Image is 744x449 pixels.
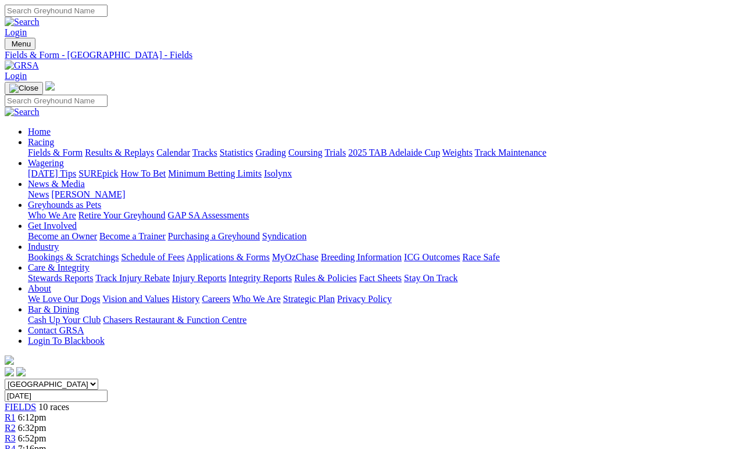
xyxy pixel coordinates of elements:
[121,168,166,178] a: How To Bet
[102,294,169,304] a: Vision and Values
[45,81,55,91] img: logo-grsa-white.png
[28,200,101,210] a: Greyhounds as Pets
[28,315,101,325] a: Cash Up Your Club
[28,294,739,304] div: About
[28,189,739,200] div: News & Media
[28,315,739,325] div: Bar & Dining
[5,38,35,50] button: Toggle navigation
[5,355,14,365] img: logo-grsa-white.png
[28,221,77,231] a: Get Involved
[28,210,739,221] div: Greyhounds as Pets
[5,5,108,17] input: Search
[28,158,64,168] a: Wagering
[12,39,31,48] span: Menu
[5,95,108,107] input: Search
[103,315,246,325] a: Chasers Restaurant & Function Centre
[262,231,306,241] a: Syndication
[28,231,97,241] a: Become an Owner
[5,17,40,27] img: Search
[475,148,546,157] a: Track Maintenance
[28,231,739,242] div: Get Involved
[5,423,16,433] a: R2
[28,252,119,262] a: Bookings & Scratchings
[28,168,76,178] a: [DATE] Tips
[78,210,166,220] a: Retire Your Greyhound
[256,148,286,157] a: Grading
[442,148,473,157] a: Weights
[324,148,346,157] a: Trials
[321,252,402,262] a: Breeding Information
[28,273,93,283] a: Stewards Reports
[18,412,46,422] span: 6:12pm
[5,27,27,37] a: Login
[404,252,460,262] a: ICG Outcomes
[462,252,499,262] a: Race Safe
[294,273,357,283] a: Rules & Policies
[348,148,440,157] a: 2025 TAB Adelaide Cup
[5,402,36,412] a: FIELDS
[272,252,319,262] a: MyOzChase
[28,263,90,272] a: Care & Integrity
[28,273,739,283] div: Care & Integrity
[172,273,226,283] a: Injury Reports
[28,252,739,263] div: Industry
[337,294,392,304] a: Privacy Policy
[192,148,217,157] a: Tracks
[28,294,100,304] a: We Love Our Dogs
[156,148,190,157] a: Calendar
[220,148,253,157] a: Statistics
[28,127,51,137] a: Home
[9,84,38,93] img: Close
[18,423,46,433] span: 6:32pm
[95,273,170,283] a: Track Injury Rebate
[5,433,16,443] a: R3
[28,242,59,252] a: Industry
[85,148,154,157] a: Results & Replays
[121,252,184,262] a: Schedule of Fees
[16,367,26,376] img: twitter.svg
[78,168,118,178] a: SUREpick
[168,168,262,178] a: Minimum Betting Limits
[28,148,739,158] div: Racing
[171,294,199,304] a: History
[28,168,739,179] div: Wagering
[168,231,260,241] a: Purchasing a Greyhound
[5,412,16,422] a: R1
[264,168,292,178] a: Isolynx
[283,294,335,304] a: Strategic Plan
[288,148,323,157] a: Coursing
[187,252,270,262] a: Applications & Forms
[168,210,249,220] a: GAP SA Assessments
[28,283,51,293] a: About
[5,367,14,376] img: facebook.svg
[28,189,49,199] a: News
[28,210,76,220] a: Who We Are
[28,179,85,189] a: News & Media
[51,189,125,199] a: [PERSON_NAME]
[202,294,230,304] a: Careers
[233,294,281,304] a: Who We Are
[18,433,46,443] span: 6:52pm
[28,304,79,314] a: Bar & Dining
[28,137,54,147] a: Racing
[359,273,402,283] a: Fact Sheets
[5,82,43,95] button: Toggle navigation
[5,107,40,117] img: Search
[5,390,108,402] input: Select date
[5,60,39,71] img: GRSA
[28,336,105,346] a: Login To Blackbook
[228,273,292,283] a: Integrity Reports
[28,148,83,157] a: Fields & Form
[99,231,166,241] a: Become a Trainer
[5,50,739,60] a: Fields & Form - [GEOGRAPHIC_DATA] - Fields
[28,325,84,335] a: Contact GRSA
[5,71,27,81] a: Login
[404,273,457,283] a: Stay On Track
[38,402,69,412] span: 10 races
